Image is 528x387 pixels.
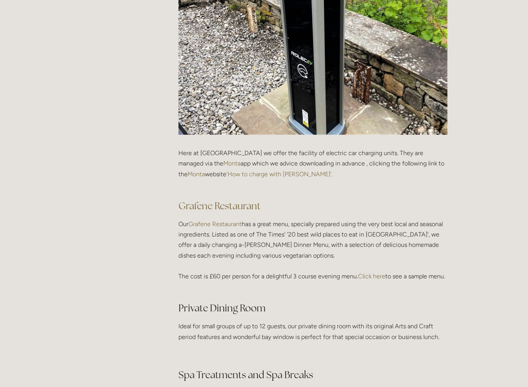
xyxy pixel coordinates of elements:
a: Grafene Restaurant [188,220,242,228]
a: Grafene Restaurant [178,200,261,212]
a: Click here [358,273,385,280]
p: Here at [GEOGRAPHIC_DATA] we offer the facility of electric car charging units. They are managed ... [178,148,447,190]
a: Monta [188,170,205,178]
h2: Private Dining Room [178,301,447,315]
a: Monta [223,160,241,167]
p: Our has a great menu, specially prepared using the very best local and seasonal ingredients. List... [178,219,447,292]
p: Ideal for small groups of up to 12 guests, our private dining room with its original Arts and Cra... [178,321,447,342]
h2: Spa Treatments and Spa Breaks [178,368,447,382]
a: ‘How to charge with [PERSON_NAME]’ [226,170,332,178]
